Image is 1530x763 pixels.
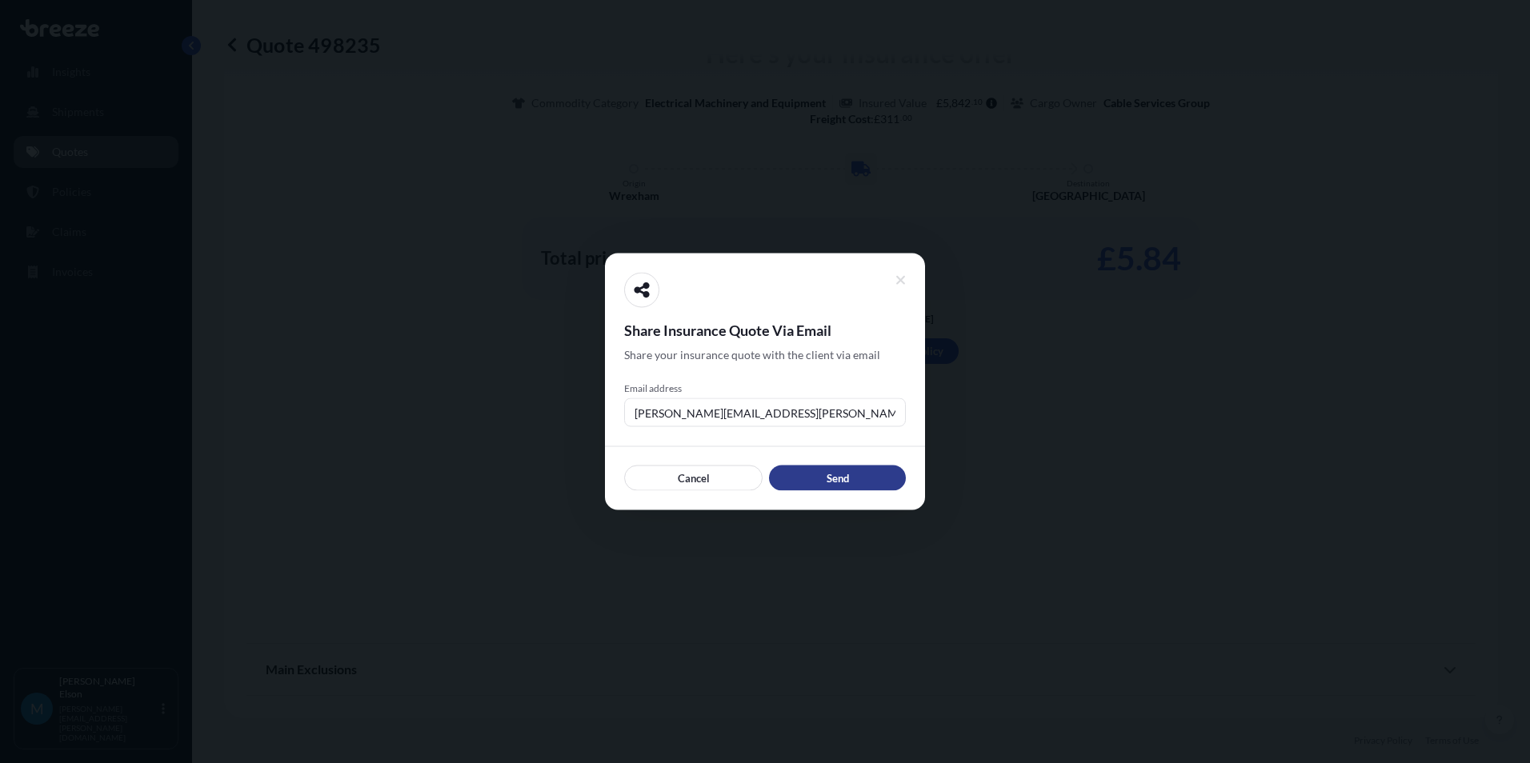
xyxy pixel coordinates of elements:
[624,382,906,395] span: Email address
[769,465,906,491] button: Send
[624,465,763,491] button: Cancel
[827,470,849,486] p: Send
[624,321,906,340] span: Share Insurance Quote Via Email
[678,470,710,486] p: Cancel
[624,347,880,363] span: Share your insurance quote with the client via email
[624,398,906,427] input: example@gmail.com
